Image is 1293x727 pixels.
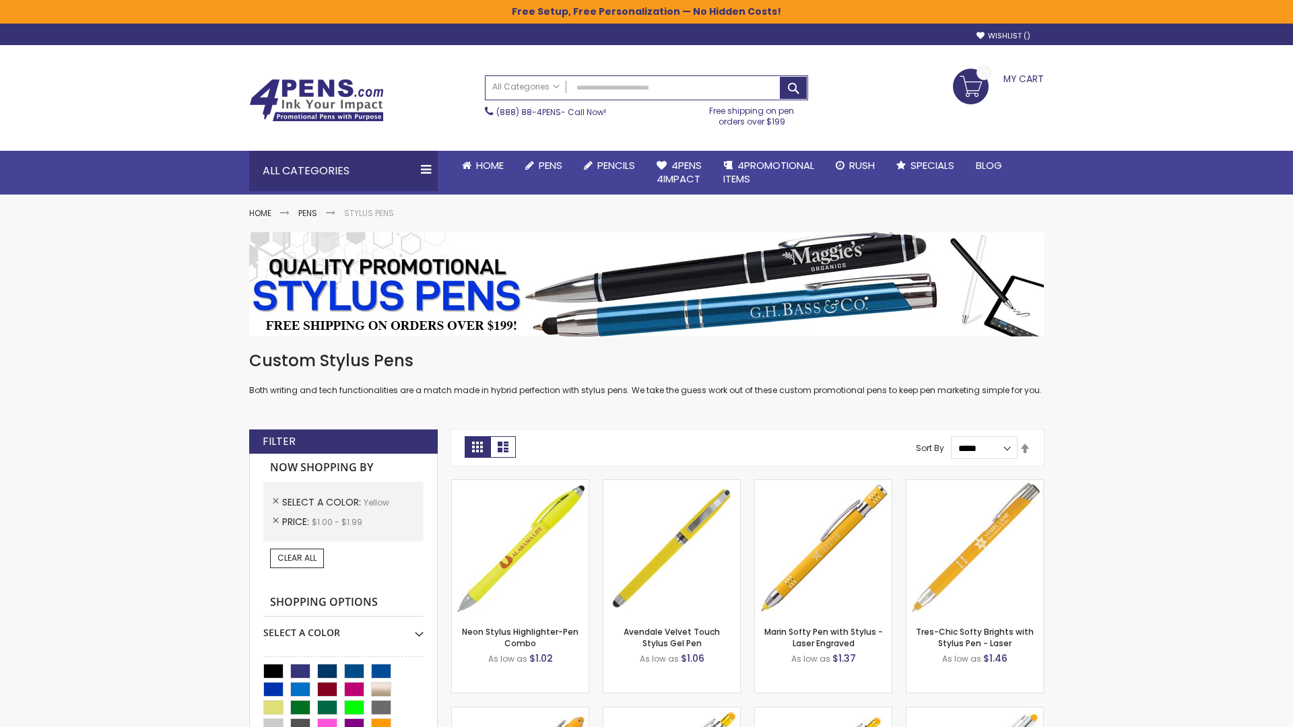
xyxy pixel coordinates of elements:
[603,480,740,617] img: Avendale Velvet Touch Stylus Gel Pen-Yellow
[906,479,1043,491] a: Tres-Chic Softy Brights with Stylus Pen - Laser-Yellow
[723,158,814,186] span: 4PROMOTIONAL ITEMS
[312,516,362,528] span: $1.00 - $1.99
[249,350,1044,396] div: Both writing and tech functionalities are a match made in hybrid perfection with stylus pens. We ...
[496,106,606,118] span: - Call Now!
[249,207,271,219] a: Home
[270,549,324,567] a: Clear All
[364,497,389,508] span: Yellow
[910,158,954,172] span: Specials
[646,151,712,195] a: 4Pens4impact
[983,652,1007,665] span: $1.46
[249,79,384,122] img: 4Pens Custom Pens and Promotional Products
[476,158,504,172] span: Home
[597,158,635,172] span: Pencils
[832,652,856,665] span: $1.37
[573,151,646,180] a: Pencils
[603,479,740,491] a: Avendale Velvet Touch Stylus Gel Pen-Yellow
[452,707,589,718] a: Ellipse Softy Brights with Stylus Pen - Laser-Yellow
[529,652,553,665] span: $1.02
[492,81,560,92] span: All Categories
[263,588,424,617] strong: Shopping Options
[298,207,317,219] a: Pens
[976,158,1002,172] span: Blog
[344,207,394,219] strong: Stylus Pens
[452,479,589,491] a: Neon Stylus Highlighter-Pen Combo-Yellow
[451,151,515,180] a: Home
[488,653,527,664] span: As low as
[696,100,809,127] div: Free shipping on pen orders over $199
[539,158,562,172] span: Pens
[976,31,1030,41] a: Wishlist
[825,151,886,180] a: Rush
[640,653,679,664] span: As low as
[906,707,1043,718] a: Tres-Chic Softy with Stylus Top Pen - ColorJet-Yellow
[452,480,589,617] img: Neon Stylus Highlighter-Pen Combo-Yellow
[657,158,702,186] span: 4Pens 4impact
[249,350,1044,372] h1: Custom Stylus Pens
[681,652,704,665] span: $1.06
[282,515,312,528] span: Price
[263,617,424,639] div: Select A Color
[755,479,892,491] a: Marin Softy Pen with Stylus - Laser Engraved-Yellow
[465,436,490,458] strong: Grid
[916,626,1034,648] a: Tres-Chic Softy Brights with Stylus Pen - Laser
[603,707,740,718] a: Phoenix Softy Brights with Stylus Pen - Laser-Yellow
[249,232,1044,337] img: Stylus Pens
[515,151,573,180] a: Pens
[712,151,825,195] a: 4PROMOTIONALITEMS
[486,76,566,98] a: All Categories
[249,151,438,191] div: All Categories
[965,151,1013,180] a: Blog
[263,434,296,449] strong: Filter
[942,653,981,664] span: As low as
[277,552,317,563] span: Clear All
[764,626,883,648] a: Marin Softy Pen with Stylus - Laser Engraved
[849,158,875,172] span: Rush
[886,151,965,180] a: Specials
[916,442,944,454] label: Sort By
[462,626,578,648] a: Neon Stylus Highlighter-Pen Combo
[791,653,830,664] span: As low as
[282,495,364,509] span: Select A Color
[906,480,1043,617] img: Tres-Chic Softy Brights with Stylus Pen - Laser-Yellow
[755,480,892,617] img: Marin Softy Pen with Stylus - Laser Engraved-Yellow
[263,454,424,482] strong: Now Shopping by
[624,626,720,648] a: Avendale Velvet Touch Stylus Gel Pen
[496,106,561,118] a: (888) 88-4PENS
[755,707,892,718] a: Phoenix Softy Brights Gel with Stylus Pen - Laser-Yellow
